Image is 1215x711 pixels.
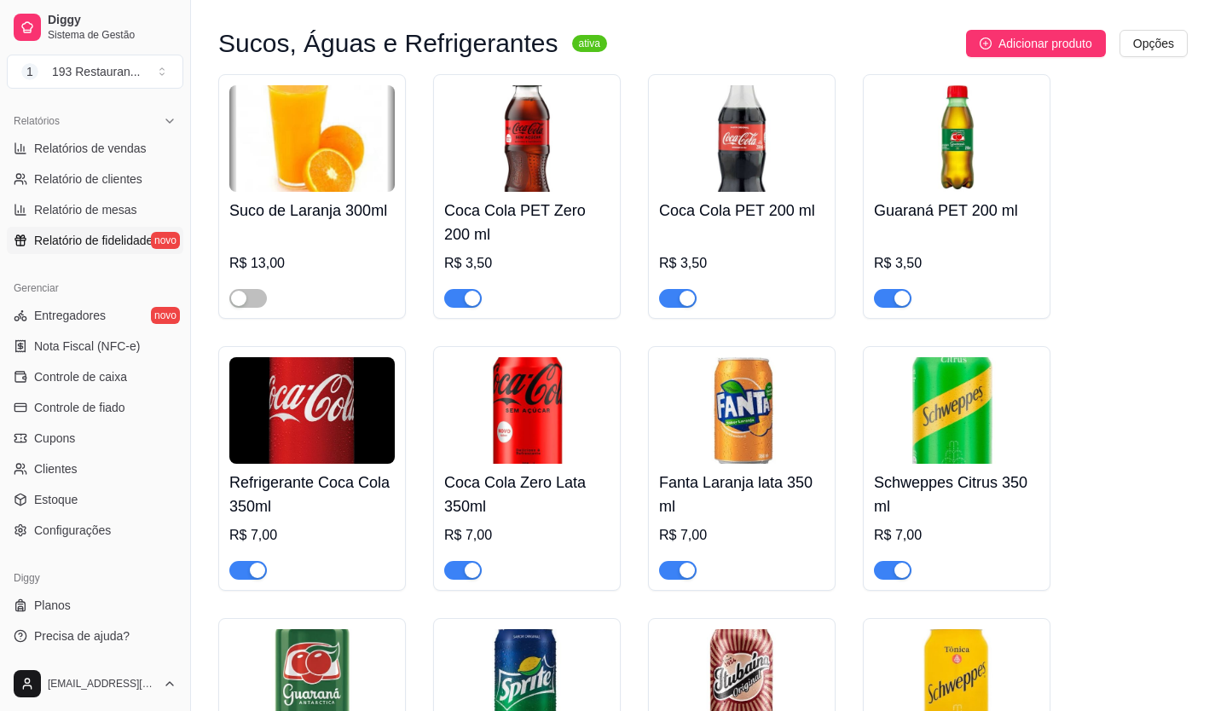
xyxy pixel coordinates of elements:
span: Estoque [34,491,78,508]
span: Relatório de mesas [34,201,137,218]
span: plus-circle [980,38,992,49]
div: R$ 7,00 [229,525,395,546]
button: Adicionar produto [966,30,1106,57]
div: R$ 13,00 [229,253,395,274]
h4: Coca Cola Zero Lata 350ml [444,471,610,518]
img: product-image [229,357,395,464]
img: product-image [874,85,1039,192]
span: Diggy [48,13,176,28]
div: R$ 7,00 [444,525,610,546]
div: Diggy [7,564,183,592]
a: Relatório de fidelidadenovo [7,227,183,254]
span: Sistema de Gestão [48,28,176,42]
span: Relatórios de vendas [34,140,147,157]
span: Controle de caixa [34,368,127,385]
div: R$ 7,00 [659,525,824,546]
h4: Schweppes Citrus 350 ml [874,471,1039,518]
span: 1 [21,63,38,80]
a: Entregadoresnovo [7,302,183,329]
a: Controle de fiado [7,394,183,421]
a: Relatórios de vendas [7,135,183,162]
img: product-image [659,85,824,192]
img: product-image [659,357,824,464]
h4: Coca Cola PET Zero 200 ml [444,199,610,246]
span: Relatório de clientes [34,171,142,188]
h4: Guaraná PET 200 ml [874,199,1039,223]
h4: Fanta Laranja lata 350 ml [659,471,824,518]
span: Clientes [34,460,78,477]
span: Relatório de fidelidade [34,232,153,249]
span: Cupons [34,430,75,447]
h4: Suco de Laranja 300ml [229,199,395,223]
h4: Refrigerante Coca Cola 350ml [229,471,395,518]
a: Configurações [7,517,183,544]
span: Controle de fiado [34,399,125,416]
button: Opções [1120,30,1188,57]
span: Adicionar produto [998,34,1092,53]
h3: Sucos, Águas e Refrigerantes [218,33,558,54]
a: Estoque [7,486,183,513]
a: Controle de caixa [7,363,183,390]
sup: ativa [572,35,607,52]
button: [EMAIL_ADDRESS][DOMAIN_NAME] [7,663,183,704]
h4: Coca Cola PET 200 ml [659,199,824,223]
span: Nota Fiscal (NFC-e) [34,338,140,355]
span: Planos [34,597,71,614]
a: Relatório de mesas [7,196,183,223]
div: R$ 7,00 [874,525,1039,546]
span: Precisa de ajuda? [34,627,130,645]
a: Relatório de clientes [7,165,183,193]
a: Precisa de ajuda? [7,622,183,650]
a: Clientes [7,455,183,483]
span: Opções [1133,34,1174,53]
div: R$ 3,50 [874,253,1039,274]
span: [EMAIL_ADDRESS][DOMAIN_NAME] [48,677,156,691]
a: Nota Fiscal (NFC-e) [7,332,183,360]
span: Configurações [34,522,111,539]
span: Entregadores [34,307,106,324]
a: Planos [7,592,183,619]
span: Relatórios [14,114,60,128]
a: DiggySistema de Gestão [7,7,183,48]
button: Select a team [7,55,183,89]
img: product-image [229,85,395,192]
img: product-image [444,357,610,464]
div: 193 Restauran ... [52,63,141,80]
div: Gerenciar [7,275,183,302]
img: product-image [874,357,1039,464]
div: R$ 3,50 [659,253,824,274]
a: Cupons [7,425,183,452]
img: product-image [444,85,610,192]
div: R$ 3,50 [444,253,610,274]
